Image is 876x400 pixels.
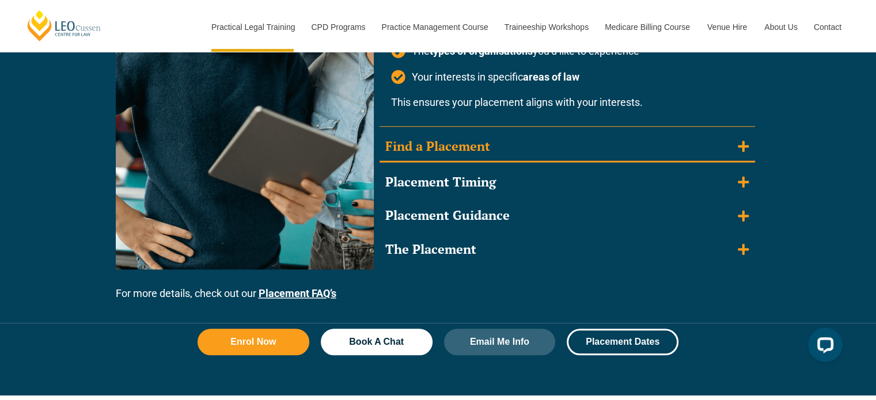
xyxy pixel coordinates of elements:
strong: areas of law [523,71,579,83]
span: Email Me Info [470,337,529,346]
span: Enrol Now [230,337,276,346]
div: Placement Timing [385,174,496,191]
span: Your interests in specific [409,70,579,83]
p: This ensures your placement aligns with your interests. [391,96,744,109]
strong: types of organisations [430,45,533,57]
a: Enrol Now [198,329,309,355]
a: [PERSON_NAME] Centre for Law [26,9,103,42]
iframe: LiveChat chat widget [799,323,847,371]
summary: Find a Placement [380,132,755,162]
a: Placement Dates [567,329,678,355]
span: Placement Dates [586,337,659,346]
summary: Placement Guidance [380,201,755,230]
summary: The Placement [380,235,755,264]
a: Contact [805,2,850,52]
div: Find a Placement [385,138,490,155]
summary: Placement Timing [380,168,755,196]
div: The Placement [385,241,476,258]
a: Placement FAQ’s [259,287,336,299]
span: For more details, check out our [116,287,256,299]
a: Book A Chat [321,329,433,355]
a: Email Me Info [444,329,556,355]
a: Practice Management Course [373,2,496,52]
span: Book A Chat [349,337,404,346]
div: Placement Guidance [385,207,510,224]
a: Traineeship Workshops [496,2,596,52]
a: Medicare Billing Course [596,2,699,52]
a: Practical Legal Training [203,2,303,52]
a: Venue Hire [699,2,756,52]
a: About Us [756,2,805,52]
a: CPD Programs [302,2,373,52]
